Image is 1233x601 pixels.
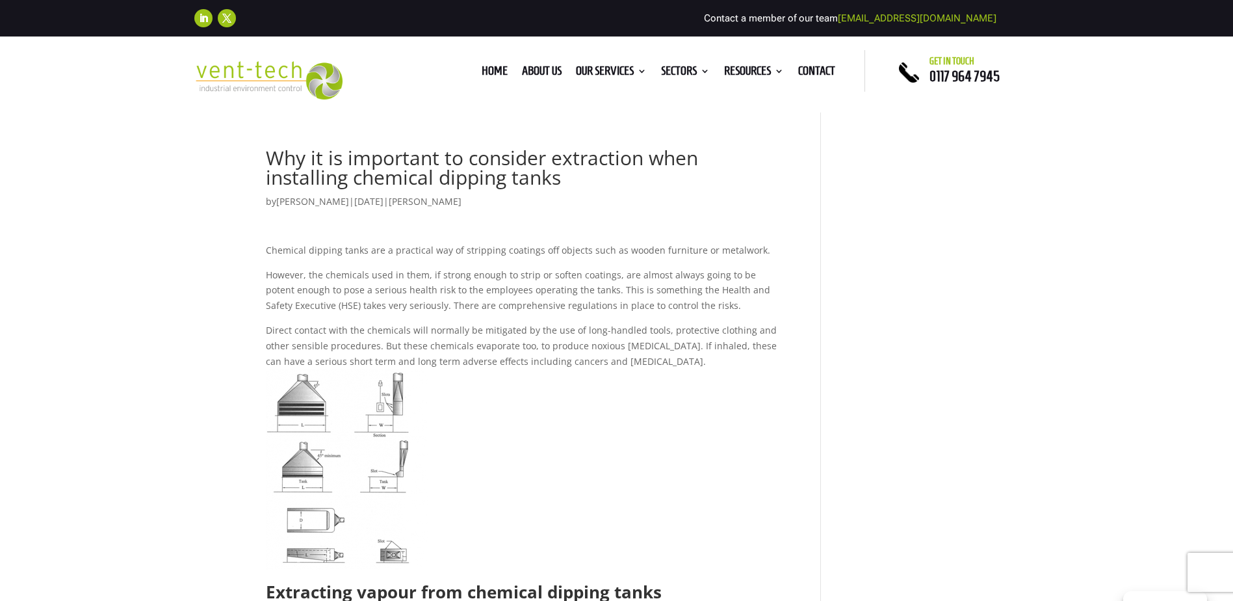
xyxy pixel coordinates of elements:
[354,195,383,207] span: [DATE]
[929,56,974,66] span: Get in touch
[276,195,349,207] a: [PERSON_NAME]
[929,68,1000,84] a: 0117 964 7945
[266,267,783,323] p: However, the chemicals used in them, if strong enough to strip or soften coatings, are almost alw...
[266,194,783,219] p: by | |
[266,148,783,194] h1: Why it is important to consider extraction when installing chemical dipping tanks
[522,66,562,81] a: About us
[266,243,783,267] p: Chemical dipping tanks are a practical way of stripping coatings off objects such as wooden furni...
[266,323,783,583] p: Direct contact with the chemicals will normally be mitigated by the use of long-handled tools, pr...
[482,66,508,81] a: Home
[389,195,461,207] a: [PERSON_NAME]
[704,12,996,24] span: Contact a member of our team
[194,9,213,27] a: Follow on LinkedIn
[576,66,647,81] a: Our Services
[194,61,343,100] img: 2023-09-27T08_35_16.549ZVENT-TECH---Clear-background
[838,12,996,24] a: [EMAIL_ADDRESS][DOMAIN_NAME]
[661,66,710,81] a: Sectors
[798,66,835,81] a: Contact
[218,9,236,27] a: Follow on X
[724,66,784,81] a: Resources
